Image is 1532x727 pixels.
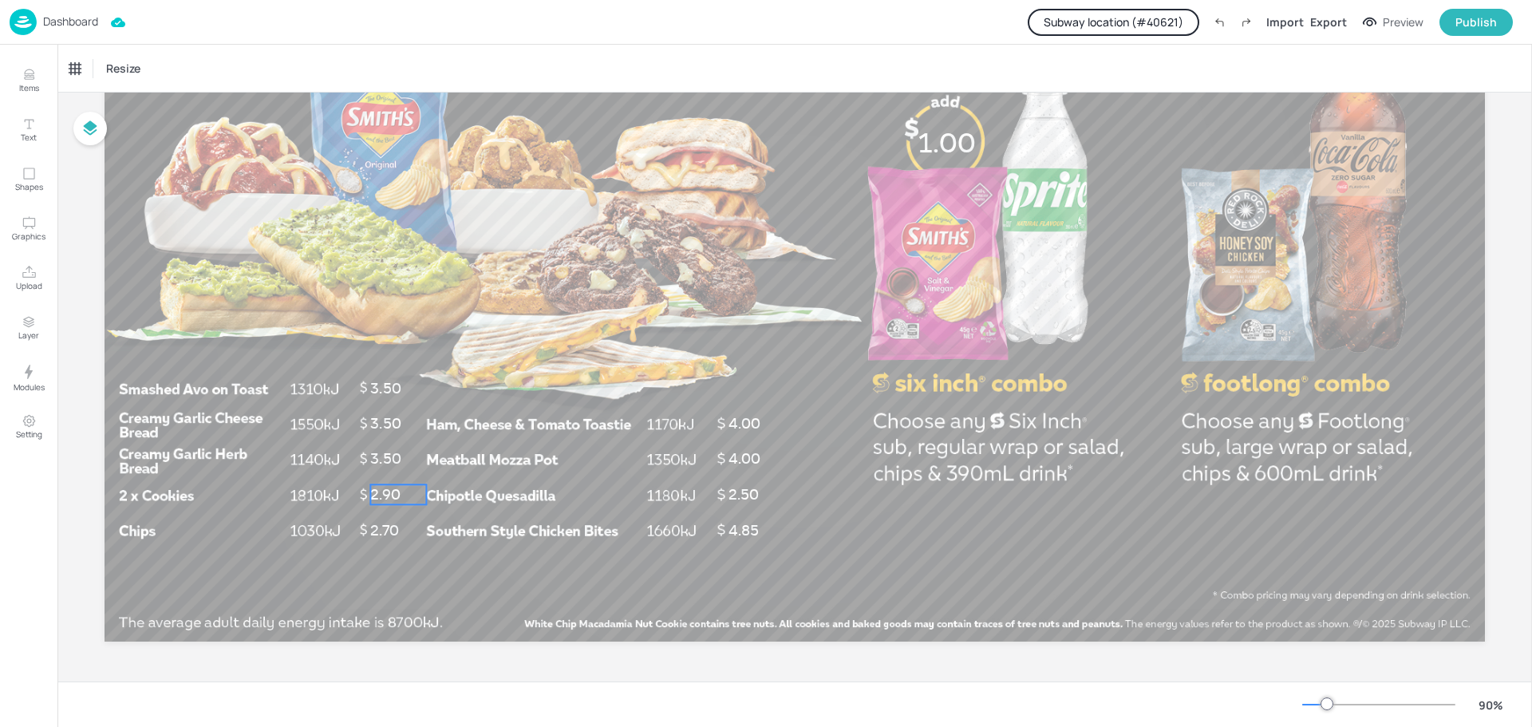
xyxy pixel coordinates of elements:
[370,522,398,539] span: 2.70
[1233,9,1260,36] label: Redo (Ctrl + Y)
[1028,9,1199,36] button: Subway location (#40621)
[1455,14,1497,31] div: Publish
[1439,9,1513,36] button: Publish
[370,450,401,468] span: 3.50
[728,415,760,433] span: 4.00
[103,60,144,77] span: Resize
[370,380,401,397] span: 3.50
[1383,14,1423,31] div: Preview
[370,415,401,433] span: 3.50
[1471,697,1510,713] div: 90 %
[370,486,400,504] span: 2.90
[1206,9,1233,36] label: Undo (Ctrl + Z)
[10,9,37,35] img: logo-86c26b7e.jpg
[918,125,975,159] span: 1.00
[728,486,759,504] span: 2.50
[1266,14,1304,30] div: Import
[1353,10,1433,34] button: Preview
[43,16,98,27] p: Dashboard
[728,522,759,539] span: 4.85
[1310,14,1347,30] div: Export
[728,450,760,468] span: 4.00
